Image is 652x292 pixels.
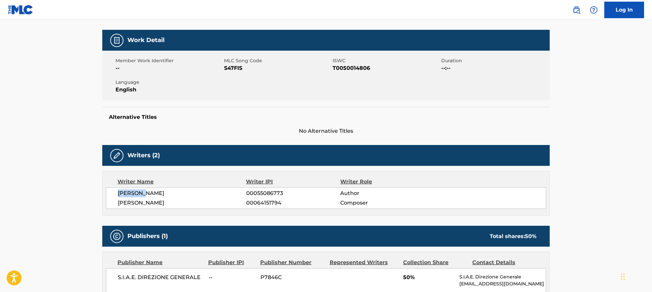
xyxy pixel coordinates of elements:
[619,260,652,292] iframe: Chat Widget
[116,64,222,72] span: --
[118,273,204,281] span: S.I.A.E. DIREZIONE GENERALE
[113,152,121,160] img: Writers
[441,57,548,64] span: Duration
[525,233,536,239] span: 50 %
[621,267,625,287] div: Drag
[118,189,246,197] span: [PERSON_NAME]
[127,36,164,44] h5: Work Detail
[604,2,644,18] a: Log In
[113,232,121,240] img: Publishers
[403,259,467,267] div: Collection Share
[117,178,246,186] div: Writer Name
[116,57,222,64] span: Member Work Identifier
[116,86,222,94] span: English
[102,127,550,135] span: No Alternative Titles
[570,3,583,17] a: Public Search
[472,259,536,267] div: Contact Details
[117,259,203,267] div: Publisher Name
[127,232,168,240] h5: Publishers (1)
[208,259,255,267] div: Publisher IPI
[8,5,33,15] img: MLC Logo
[333,64,440,72] span: T0050014806
[490,232,536,240] div: Total shares:
[224,57,331,64] span: MLC Song Code
[118,199,246,207] span: [PERSON_NAME]
[109,114,543,121] h5: Alternative Titles
[403,273,454,281] span: 50%
[246,199,340,207] span: 00064151794
[459,280,546,287] p: [EMAIL_ADDRESS][DOMAIN_NAME]
[590,6,598,14] img: help
[587,3,600,17] div: Help
[340,189,426,197] span: Author
[209,273,256,281] span: --
[330,259,398,267] div: Represented Writers
[127,152,160,159] h5: Writers (2)
[246,189,340,197] span: 00055086773
[224,64,331,72] span: S47FIS
[246,178,341,186] div: Writer IPI
[459,273,546,280] p: S.I.A.E. Direzione Generale
[116,79,222,86] span: Language
[113,36,121,44] img: Work Detail
[340,178,426,186] div: Writer Role
[333,57,440,64] span: ISWC
[260,273,325,281] span: P7846C
[340,199,426,207] span: Composer
[260,259,324,267] div: Publisher Number
[573,6,581,14] img: search
[441,64,548,72] span: --:--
